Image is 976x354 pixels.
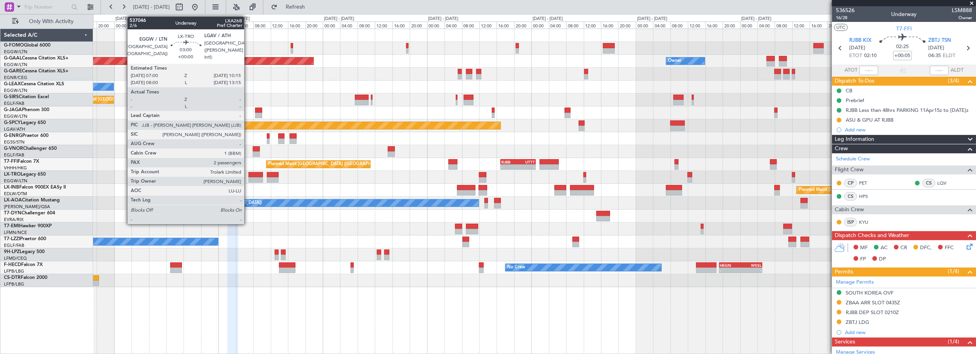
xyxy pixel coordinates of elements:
span: CR [900,244,907,252]
div: 12:00 [271,22,288,29]
span: G-LEAX [4,82,21,86]
span: Leg Information [835,135,874,144]
div: 08:00 [149,22,166,29]
a: LFPB/LBG [4,281,24,287]
div: KTEB [156,43,171,48]
span: 04:35 [928,52,941,60]
div: 08:00 [358,22,375,29]
div: - [501,165,518,169]
div: 20:00 [97,22,114,29]
a: LFMN/NCE [4,230,27,235]
a: EGLF/FAB [4,101,24,106]
span: (1/4) [948,267,959,275]
div: 04:00 [236,22,253,29]
a: Manage Permits [836,279,874,286]
div: 20:00 [514,22,531,29]
div: 16:00 [706,22,723,29]
div: - [720,268,741,273]
a: F-HECDFalcon 7X [4,262,43,267]
span: FP [860,255,866,263]
span: G-GAAL [4,56,22,61]
div: CS [922,179,935,187]
div: - [140,49,156,53]
span: AC [881,244,888,252]
span: 16/28 [836,14,855,21]
span: FFC [945,244,954,252]
span: 02:25 [896,43,909,51]
span: LX-AOA [4,198,22,203]
a: G-LEAXCessna Citation XLS [4,82,64,86]
div: No Crew Antwerp ([GEOGRAPHIC_DATA]) [177,197,262,209]
a: [PERSON_NAME]/QSA [4,204,50,210]
div: WSSL [741,263,762,268]
div: 04:00 [653,22,670,29]
div: 12:00 [688,22,705,29]
a: G-ENRGPraetor 600 [4,133,49,138]
div: Add new [845,329,972,336]
span: G-GARE [4,69,22,74]
span: ATOT [845,66,857,74]
div: 08:00 [671,22,688,29]
span: RJBB KIX [849,37,872,45]
a: T7-FFIFalcon 7X [4,159,39,164]
div: Planned Maint [GEOGRAPHIC_DATA] ([GEOGRAPHIC_DATA]) [799,184,922,196]
span: G-JAGA [4,108,22,112]
div: [DATE] - [DATE] [220,16,250,22]
div: RJBB [501,160,518,164]
a: T7-LZZIPraetor 600 [4,237,46,241]
a: G-FOMOGlobal 6000 [4,43,50,48]
div: 04:00 [340,22,357,29]
div: ZBAA ARR SLOT 0435Z [846,299,900,306]
div: ASU & GPU AT RJBB [846,117,893,123]
a: EGGW/LTN [4,178,27,184]
a: 9H-LPZLegacy 500 [4,250,45,254]
div: 12:00 [792,22,810,29]
a: Schedule Crew [836,155,870,163]
span: [DATE] [928,44,944,52]
a: LX-INBFalcon 900EX EASy II [4,185,66,190]
div: EGGW [140,43,156,48]
span: T7-FFI [4,159,18,164]
span: ELDT [943,52,955,60]
div: Owner [668,55,682,67]
span: CS-DTR [4,275,21,280]
div: 04:00 [131,22,149,29]
div: [DATE] - [DATE] [742,16,772,22]
div: 20:00 [827,22,845,29]
div: 16:00 [497,22,514,29]
div: 04:00 [758,22,775,29]
div: CP [844,179,857,187]
input: --:-- [859,66,878,75]
div: [DATE] - [DATE] [115,16,146,22]
a: EDLW/DTM [4,191,27,197]
div: 12:00 [375,22,392,29]
span: G-FOMO [4,43,24,48]
a: LQV [937,180,955,187]
span: LX-TRO [4,172,21,177]
div: ZBTJ LDG [846,319,869,325]
div: 20:00 [618,22,636,29]
input: Trip Number [24,1,69,13]
div: 16:00 [288,22,305,29]
a: VHHH/HKG [4,165,27,171]
span: Services [835,338,855,347]
a: EGLF/FAB [4,243,24,248]
span: LX-INB [4,185,19,190]
span: Cabin Crew [835,205,864,214]
div: - [518,165,535,169]
div: Planned Maint [GEOGRAPHIC_DATA] [151,120,226,131]
div: CB [846,87,852,94]
span: T7-LZZI [4,237,20,241]
span: ETOT [849,52,862,60]
a: G-GARECessna Citation XLS+ [4,69,68,74]
span: ZBTJ TSN [928,37,951,45]
div: 16:00 [184,22,201,29]
div: [DATE] - [DATE] [429,16,459,22]
span: [DATE] [849,44,865,52]
span: MF [860,244,868,252]
span: (1/4) [948,338,959,346]
span: Crew [835,144,848,153]
div: 20:00 [306,22,323,29]
div: 20:00 [723,22,740,29]
div: 12:00 [479,22,497,29]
